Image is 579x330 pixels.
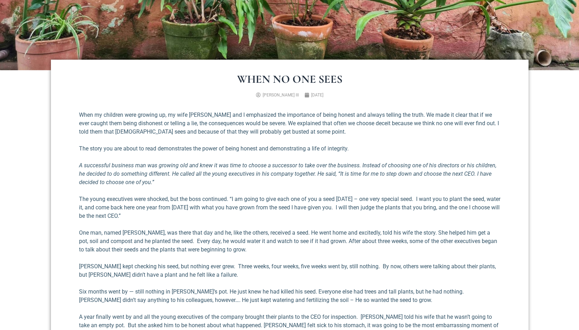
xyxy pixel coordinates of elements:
[79,229,500,254] p: One man, named [PERSON_NAME], was there that day and he, like the others, received a seed. He wen...
[311,93,323,97] time: [DATE]
[79,288,500,304] p: Six months went by — still nothing in [PERSON_NAME]’s pot. He just knew he had killed his seed. E...
[79,111,500,136] p: When my children were growing up, my wife [PERSON_NAME] and I emphasized the importance of being ...
[263,93,299,97] span: [PERSON_NAME] III
[79,74,500,85] h1: When No One Sees
[79,144,500,153] p: The story you are about to read demonstrates the power of being honest and demonstrating a life o...
[79,195,500,220] p: The young executives were shocked, but the boss continued. “I am going to give each one of you a ...
[79,162,496,186] em: A successful business man was growing old and knew it was time to choose a successor to take over...
[304,92,323,98] a: [DATE]
[79,262,500,279] p: [PERSON_NAME] kept checking his seed, but nothing ever grew. Three weeks, four weeks, five weeks ...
